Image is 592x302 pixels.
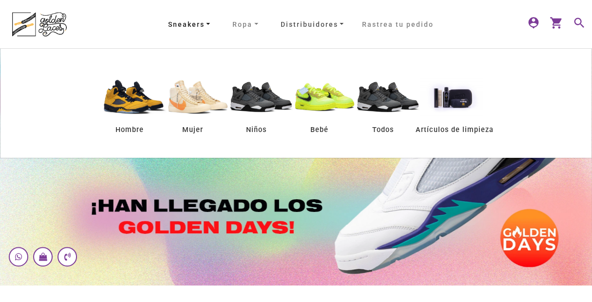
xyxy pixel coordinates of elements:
[8,10,71,39] a: logo
[527,16,538,28] mat-icon: person_pin
[355,19,441,30] a: Rastrea tu pedido
[161,60,234,133] img: producto
[415,60,488,133] img: producto
[288,124,351,136] span: Bebé
[415,60,495,146] a: productoArtículos de limpieza
[288,60,351,146] a: productoBebé
[98,60,161,146] a: productoHombre
[225,60,298,133] img: producto
[225,124,288,136] span: Niños
[351,124,415,136] span: Todos
[229,17,262,32] a: Ropa
[288,60,361,133] img: producto
[161,60,225,146] a: productoMujer
[98,60,171,133] img: producto
[351,60,415,146] a: productoTodos
[415,124,495,136] span: Artículos de limpieza
[573,16,584,28] mat-icon: search
[98,124,161,136] span: Hombre
[164,17,214,32] a: Sneakers
[161,124,225,136] span: Mujer
[550,16,561,28] mat-icon: shopping_cart
[351,60,424,133] img: producto
[225,60,288,146] a: productoNiños
[8,6,71,42] img: logo
[277,17,348,32] a: Distribuidores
